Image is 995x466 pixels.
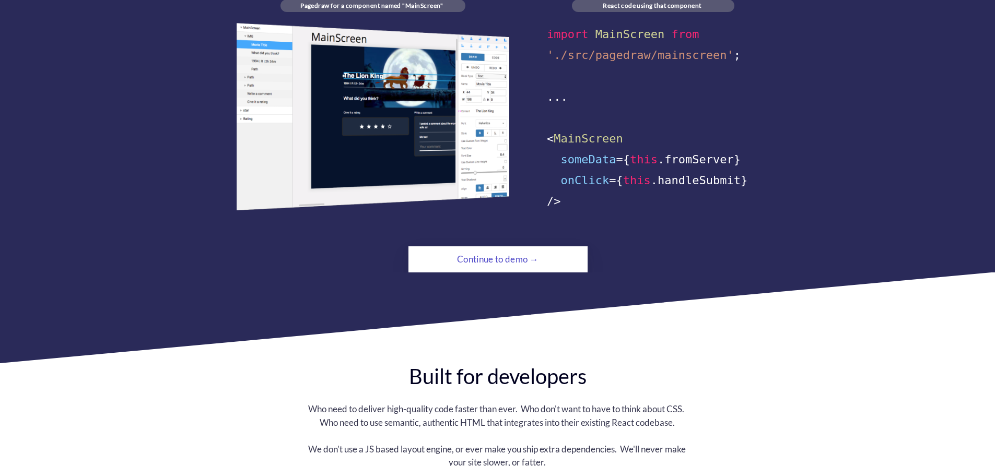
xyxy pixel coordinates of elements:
span: './src/pagedraw/mainscreen' [547,49,734,62]
div: ; [547,45,759,66]
div: ={ .fromServer} [547,149,759,170]
span: MainScreen [554,132,623,145]
span: import [547,28,588,41]
div: Who need to deliver high-quality code faster than ever. Who don't want to have to think about CSS... [302,402,692,429]
div: < [547,128,759,149]
a: Continue to demo → [408,246,588,272]
div: React code using that component [572,2,732,9]
span: from [671,28,699,41]
div: Pagedraw for a component named "MainScreen" [280,2,463,9]
span: onClick [561,174,610,187]
div: Built for developers [373,363,623,389]
div: /> [547,191,759,212]
div: ... [547,87,759,107]
div: ={ .handleSubmit} [547,170,759,191]
div: Continue to demo → [437,249,559,270]
span: someData [561,153,616,166]
span: MainScreen [595,28,664,41]
span: this [630,153,658,166]
img: image.png [237,23,509,210]
span: this [623,174,651,187]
